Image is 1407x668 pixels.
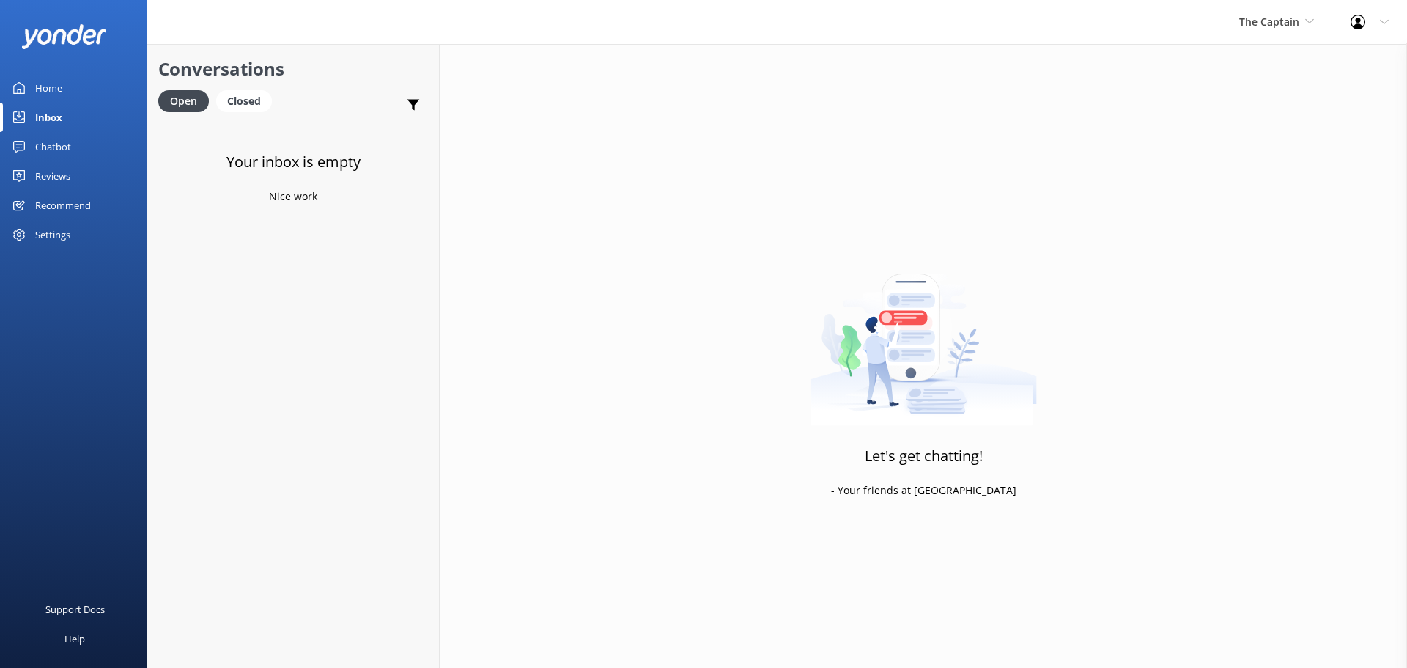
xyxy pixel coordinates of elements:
div: Inbox [35,103,62,132]
h3: Let's get chatting! [865,444,983,468]
p: - Your friends at [GEOGRAPHIC_DATA] [831,482,1016,499]
div: Open [158,90,209,112]
h2: Conversations [158,55,428,83]
img: yonder-white-logo.png [22,24,106,48]
div: Support Docs [45,595,105,624]
a: Open [158,92,216,109]
h3: Your inbox is empty [226,150,361,174]
div: Home [35,73,62,103]
div: Chatbot [35,132,71,161]
span: The Captain [1239,15,1299,29]
a: Closed [216,92,279,109]
div: Help [64,624,85,653]
img: artwork of a man stealing a conversation from at giant smartphone [810,243,1037,426]
div: Settings [35,220,70,249]
p: Nice work [269,188,317,205]
div: Recommend [35,191,91,220]
div: Reviews [35,161,70,191]
div: Closed [216,90,272,112]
